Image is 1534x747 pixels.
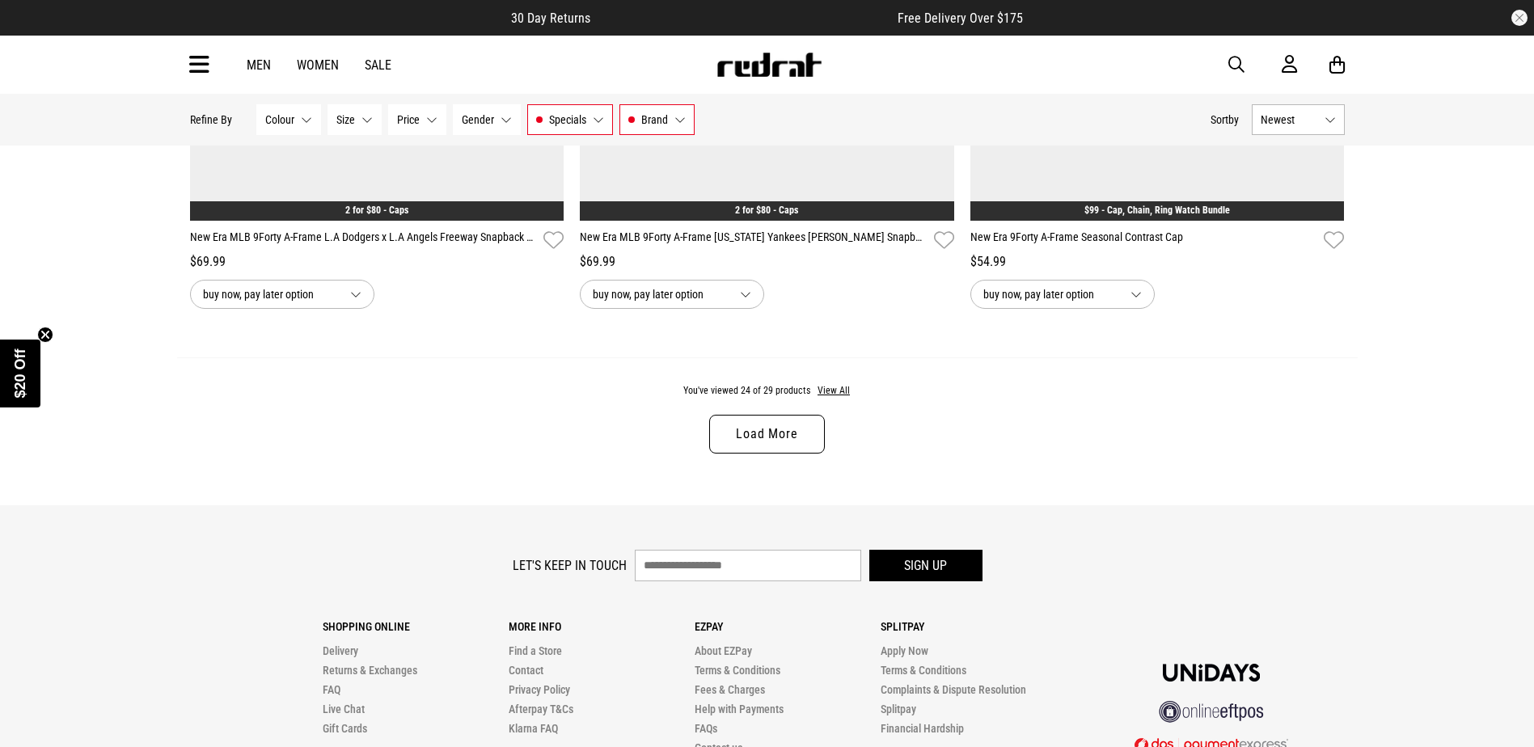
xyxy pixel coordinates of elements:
[462,113,494,126] span: Gender
[453,104,521,135] button: Gender
[619,104,695,135] button: Brand
[970,280,1155,309] button: buy now, pay later option
[328,104,382,135] button: Size
[869,550,983,581] button: Sign up
[716,53,822,77] img: Redrat logo
[190,280,374,309] button: buy now, pay later option
[983,285,1118,304] span: buy now, pay later option
[13,6,61,55] button: Open LiveChat chat widget
[509,683,570,696] a: Privacy Policy
[247,57,271,73] a: Men
[881,703,916,715] a: Splitpay
[365,57,391,73] a: Sale
[388,104,446,135] button: Price
[881,683,1026,696] a: Complaints & Dispute Resolution
[695,722,717,735] a: FAQs
[190,229,538,252] a: New Era MLB 9Forty A-Frame L.A Dodgers x L.A Angels Freeway Snapback Cap
[323,722,367,735] a: Gift Cards
[265,113,294,126] span: Colour
[513,558,627,573] label: Let's keep in touch
[297,57,339,73] a: Women
[527,104,613,135] button: Specials
[735,205,798,216] a: 2 for $80 - Caps
[709,415,824,454] a: Load More
[323,620,509,633] p: Shopping Online
[580,252,954,272] div: $69.99
[817,384,851,399] button: View All
[881,644,928,657] a: Apply Now
[509,620,695,633] p: More Info
[549,113,586,126] span: Specials
[1252,104,1345,135] button: Newest
[1211,110,1239,129] button: Sortby
[1228,113,1239,126] span: by
[580,280,764,309] button: buy now, pay later option
[509,664,543,677] a: Contact
[695,620,881,633] p: Ezpay
[695,703,784,715] a: Help with Payments
[336,113,355,126] span: Size
[397,113,420,126] span: Price
[37,327,53,343] button: Close teaser
[881,722,964,735] a: Financial Hardship
[190,113,232,126] p: Refine By
[641,113,668,126] span: Brand
[12,348,28,398] span: $20 Off
[1163,664,1260,682] img: Unidays
[509,644,562,657] a: Find a Store
[345,205,408,216] a: 2 for $80 - Caps
[970,252,1345,272] div: $54.99
[881,620,1067,633] p: Splitpay
[509,722,558,735] a: Klarna FAQ
[580,229,928,252] a: New Era MLB 9Forty A-Frame [US_STATE] Yankees [PERSON_NAME] Snapback Cap
[695,664,780,677] a: Terms & Conditions
[1261,113,1318,126] span: Newest
[898,11,1023,26] span: Free Delivery Over $175
[190,252,564,272] div: $69.99
[593,285,727,304] span: buy now, pay later option
[511,11,590,26] span: 30 Day Returns
[323,664,417,677] a: Returns & Exchanges
[256,104,321,135] button: Colour
[623,10,865,26] iframe: Customer reviews powered by Trustpilot
[1159,701,1264,723] img: online eftpos
[970,229,1318,252] a: New Era 9Forty A-Frame Seasonal Contrast Cap
[203,285,337,304] span: buy now, pay later option
[323,703,365,715] a: Live Chat
[323,683,340,696] a: FAQ
[1084,205,1230,216] a: $99 - Cap, Chain, Ring Watch Bundle
[881,664,966,677] a: Terms & Conditions
[695,683,765,696] a: Fees & Charges
[509,703,573,715] a: Afterpay T&Cs
[695,644,752,657] a: About EZPay
[323,644,358,657] a: Delivery
[683,385,810,396] span: You've viewed 24 of 29 products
